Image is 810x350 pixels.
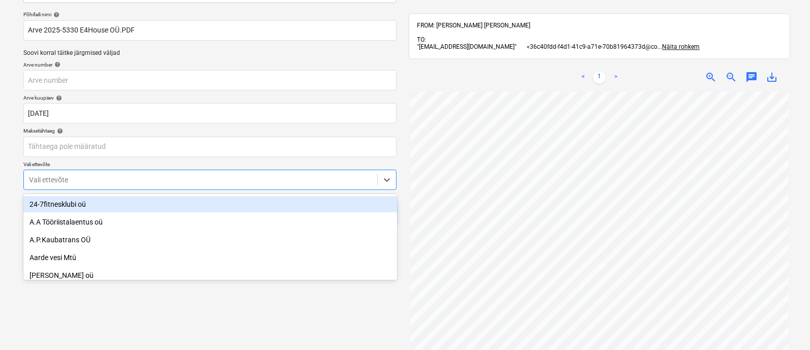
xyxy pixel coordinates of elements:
[759,301,810,350] iframe: Chat Widget
[23,161,397,170] p: Vali ettevõte
[23,267,397,283] div: Advin Grupp oü
[610,71,622,83] a: Next page
[594,71,606,83] a: Page 1 is your current page
[746,71,758,83] span: chat
[51,12,59,18] span: help
[417,36,427,43] span: TO:
[766,71,778,83] span: save_alt
[663,43,700,50] span: Näita rohkem
[23,267,397,283] div: [PERSON_NAME] oü
[23,249,397,266] div: Aarde vesi Mtü
[417,43,658,50] span: "[EMAIL_ADDRESS][DOMAIN_NAME]" <36c40fdd-f4d1-41c9-a71e-70b81964373d@co
[23,128,397,134] div: Maksetähtaeg
[23,70,397,90] input: Arve number
[23,94,397,101] div: Arve kuupäev
[23,196,397,212] div: 24-7fitnesklubi oü
[23,49,397,57] p: Soovi korral täitke järgmised väljad
[417,22,531,29] span: FROM: [PERSON_NAME] [PERSON_NAME]
[23,214,397,230] div: A.A Tööriistalaentus oü
[23,61,397,68] div: Arve number
[23,232,397,248] div: A.P.Kaubatrans OÜ
[52,61,61,68] span: help
[23,20,397,41] input: Põhifaili nimi
[658,43,700,50] span: ...
[23,103,397,123] input: Arve kuupäeva pole määratud.
[705,71,717,83] span: zoom_in
[23,137,397,157] input: Tähtaega pole määratud
[55,128,63,134] span: help
[578,71,590,83] a: Previous page
[23,11,397,18] div: Põhifaili nimi
[759,301,810,350] div: Vestlusvidin
[54,95,62,101] span: help
[726,71,738,83] span: zoom_out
